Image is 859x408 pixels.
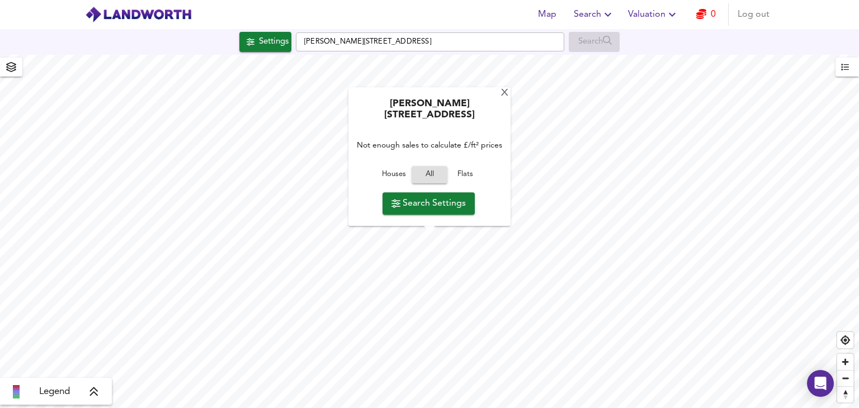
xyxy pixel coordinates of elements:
div: Open Intercom Messenger [807,370,834,397]
span: Zoom out [837,371,853,386]
button: Map [529,3,565,26]
a: 0 [696,7,716,22]
div: [PERSON_NAME][STREET_ADDRESS] [354,99,505,128]
button: Search [569,3,619,26]
div: X [500,88,509,99]
button: Zoom out [837,370,853,386]
span: Map [534,7,560,22]
button: Settings [239,32,291,52]
button: Houses [376,167,412,184]
div: Enable a Source before running a Search [569,32,620,52]
span: Valuation [628,7,679,22]
input: Enter a location... [296,32,564,51]
button: Reset bearing to north [837,386,853,402]
span: Search Settings [391,196,466,211]
span: Reset bearing to north [837,387,853,402]
div: Click to configure Search Settings [239,32,291,52]
span: Search [574,7,615,22]
button: All [412,167,447,184]
div: Settings [259,35,289,49]
span: Houses [379,169,409,182]
button: Search Settings [383,192,475,215]
button: Log out [733,3,774,26]
span: All [417,169,442,182]
img: logo [85,6,192,23]
button: Find my location [837,332,853,348]
div: Not enough sales to calculate £/ft² prices [354,128,505,163]
button: Zoom in [837,354,853,370]
button: Flats [447,167,483,184]
button: Valuation [624,3,683,26]
button: 0 [688,3,724,26]
span: Log out [738,7,770,22]
span: Legend [39,385,70,398]
span: Flats [450,169,480,182]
